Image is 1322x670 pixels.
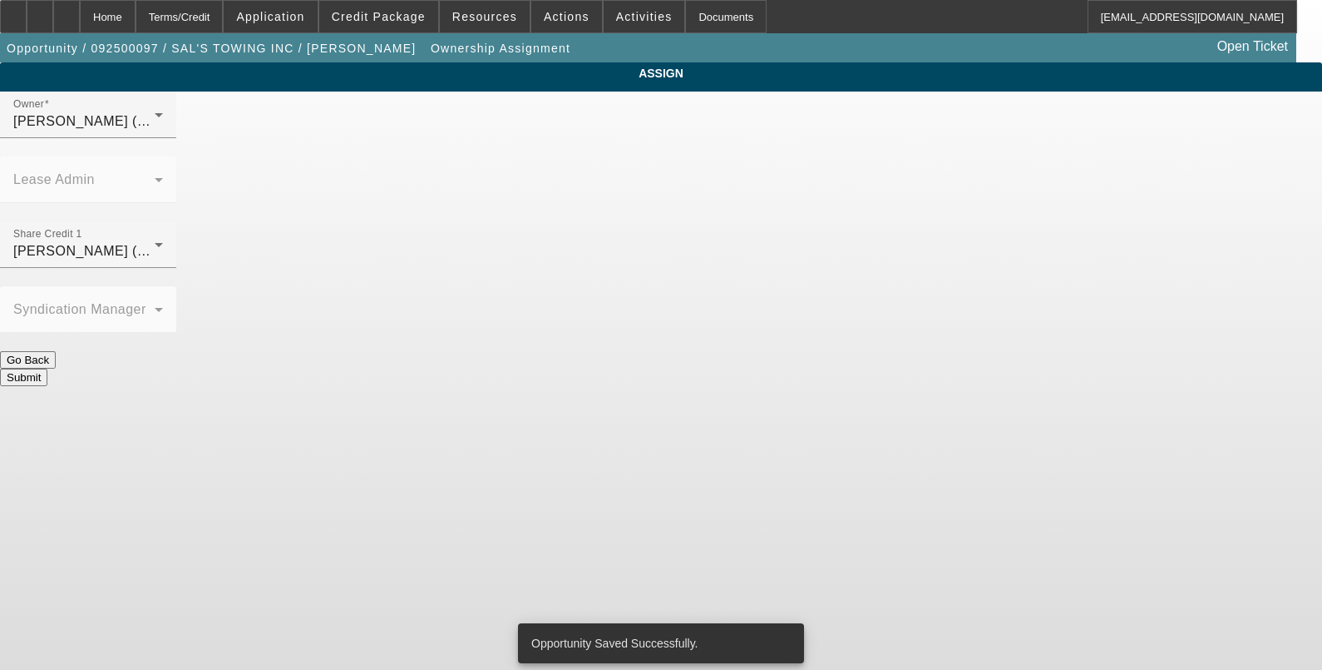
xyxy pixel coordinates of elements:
span: Activities [616,10,673,23]
button: Activities [604,1,685,32]
button: Credit Package [319,1,438,32]
span: Resources [452,10,517,23]
mat-label: Share Credit 1 [13,229,82,240]
mat-label: Lease Admin [13,172,95,186]
span: Ownership Assignment [431,42,570,55]
span: [PERSON_NAME] (Lvl 2) [13,114,172,128]
button: Actions [531,1,602,32]
span: Credit Package [332,10,426,23]
a: Open Ticket [1211,32,1295,61]
span: Actions [544,10,589,23]
div: Opportunity Saved Successfully. [518,623,797,663]
button: Resources [440,1,530,32]
span: Opportunity / 092500097 / SAL'S TOWING INC / [PERSON_NAME] [7,42,417,55]
span: [PERSON_NAME] (Lvl 3) [13,244,172,258]
button: Ownership Assignment [427,33,575,63]
mat-label: Owner [13,99,44,110]
span: Application [236,10,304,23]
button: Application [224,1,317,32]
mat-label: Syndication Manager [13,302,146,316]
span: ASSIGN [12,67,1310,80]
